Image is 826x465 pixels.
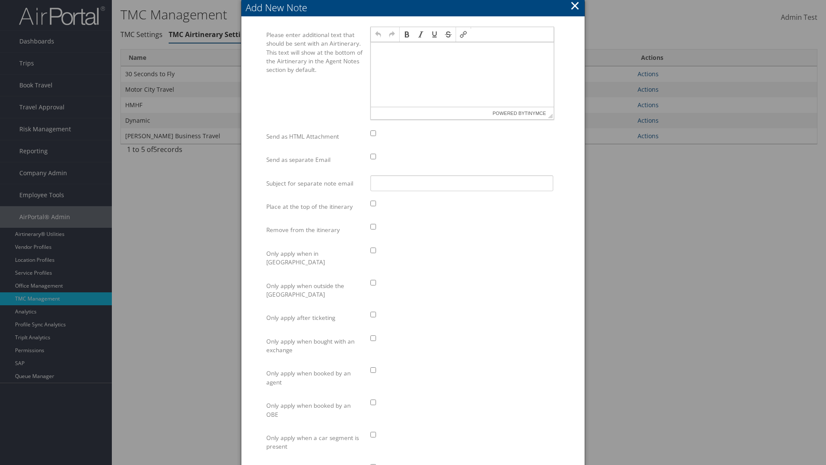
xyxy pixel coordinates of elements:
[428,28,441,41] div: Underline
[246,1,585,14] div: Add New Note
[414,28,427,41] div: Italic
[457,28,470,41] div: Insert/edit link
[266,365,364,391] label: Only apply when booked by an agent
[266,278,364,303] label: Only apply when outside the [GEOGRAPHIC_DATA]
[266,198,364,215] label: Place at the top of the itinerary
[266,333,364,359] label: Only apply when bought with an exchange
[401,28,413,41] div: Bold
[266,310,364,326] label: Only apply after ticketing
[442,28,455,41] div: Strikethrough
[371,42,554,107] iframe: Rich Text Area. Press ALT-F9 for menu. Press ALT-F10 for toolbar. Press ALT-0 for help
[266,27,364,78] label: Please enter additional text that should be sent with an Airtinerary. This text will show at the ...
[266,397,364,423] label: Only apply when booked by an OBE
[266,430,364,455] label: Only apply when a car segment is present
[266,128,364,145] label: Send as HTML Attachment
[266,245,364,271] label: Only apply when in [GEOGRAPHIC_DATA]
[385,28,398,41] div: Redo
[372,28,385,41] div: Undo
[525,111,546,116] a: tinymce
[266,175,364,192] label: Subject for separate note email
[266,152,364,168] label: Send as separate Email
[493,107,546,119] span: Powered by
[266,222,364,238] label: Remove from the itinerary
